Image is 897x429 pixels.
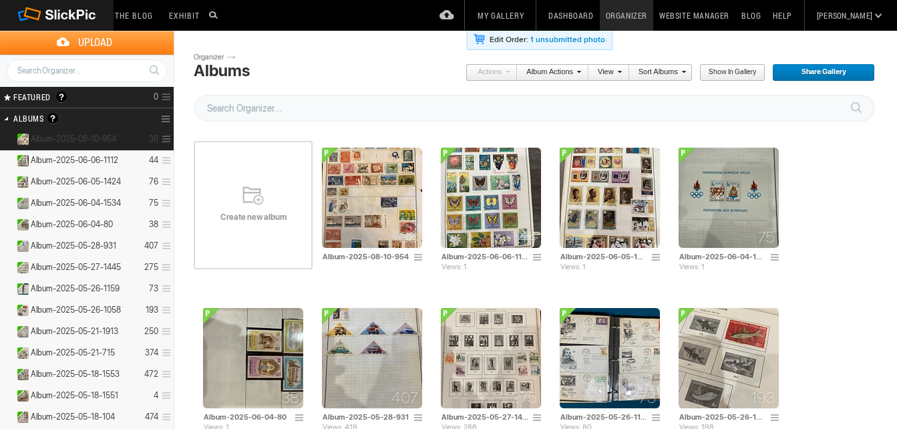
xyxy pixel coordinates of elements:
[11,262,29,273] ins: Public Album
[322,308,422,408] img: IMG_0548.webp
[11,176,29,188] ins: Public Album
[466,64,510,82] a: Actions
[679,308,779,408] img: IMG_9747.webp
[194,61,250,80] div: Albums
[11,134,29,145] ins: Public Album
[203,411,291,423] input: Album-2025-06-04-80
[441,263,467,271] span: Views: 1
[1,412,14,422] a: Expand
[31,326,118,337] span: Album-2025-05-21-1913
[11,326,29,337] ins: Public Album
[560,148,660,248] img: IMG_0937.webp
[31,155,118,166] span: Album-2025-06-06-1112
[11,305,29,316] ins: Public Album
[281,392,299,403] span: 38
[1,241,14,251] a: Expand
[441,251,529,263] input: Album-2025-06-06-1112
[31,134,116,144] span: Album-2025-08-10-954
[629,64,686,82] a: Sort Albums
[322,148,422,248] img: IMG_1666.webp
[11,347,29,359] ins: Public Album
[679,411,767,423] input: Album-2025-05-26-1058
[1,326,14,336] a: Expand
[560,308,660,408] img: IMG_9835.webp
[679,251,767,263] input: Album-2025-06-04-1534
[31,198,121,208] span: Album-2025-06-04-1534
[11,241,29,252] ins: Public Album
[322,251,410,263] input: Album-2025-08-10-954
[699,64,756,82] span: Show in Gallery
[9,92,51,102] span: FEATURED
[31,347,115,358] span: Album-2025-05-21-715
[31,412,115,422] span: Album-2025-05-18-104
[511,392,537,403] span: 275
[31,219,113,230] span: Album-2025-06-04-80
[11,412,29,423] ins: Public Album
[194,212,313,223] span: Create new album
[1,390,14,400] a: Expand
[1,283,14,293] a: Expand
[679,263,705,271] span: Views: 1
[31,283,120,294] span: Album-2025-05-26-1159
[203,308,303,408] img: IMG_0764.webp
[31,390,118,401] span: Album-2025-05-18-1551
[207,7,223,23] input: Search photos on SlickPic...
[517,64,581,82] a: Album Actions
[530,35,605,45] a: 1 unsubmitted photo
[441,308,541,408] img: IMG_0135.webp
[391,392,418,403] span: 407
[639,392,656,403] span: 73
[1,262,14,272] a: Expand
[31,176,121,187] span: Album-2025-06-05-1424
[441,148,541,248] img: IMG_0986.webp
[679,148,779,248] img: IMG_0839.webp
[1,198,14,208] a: Expand
[11,390,29,402] ins: Public Album
[1,176,14,186] a: Expand
[11,369,29,380] ins: Public Album
[7,59,167,82] input: Search Organizer...
[1,305,14,315] a: Expand
[31,241,116,251] span: Album-2025-05-28-931
[322,411,410,423] input: Album-2025-05-28-931
[639,232,656,243] span: 76
[142,59,166,82] a: Search
[31,369,120,380] span: Album-2025-05-18-1553
[1,219,14,229] a: Expand
[560,251,648,263] input: Album-2025-06-05-1424
[11,155,29,166] ins: Public Album
[1,347,14,357] a: Expand
[560,411,648,423] input: Album-2025-05-26-1159
[490,35,528,45] b: Edit Order:
[1,369,14,379] a: Expand
[560,263,586,271] span: Views: 1
[400,232,418,243] span: 38
[588,64,622,82] a: View
[772,64,866,82] span: Share Gallery
[11,198,29,209] ins: Public Album
[441,411,529,423] input: Album-2025-05-27-1445
[518,232,537,243] span: 44
[1,155,14,165] a: Expand
[31,262,121,273] span: Album-2025-05-27-1445
[11,283,29,295] ins: Public Album
[31,305,121,315] span: Album-2025-05-26-1058
[757,232,775,243] span: 75
[699,64,765,82] a: Show in Gallery
[13,108,126,129] h2: Albums
[194,95,874,122] input: Search Organizer...
[11,219,29,231] ins: Public Album
[751,392,775,403] span: 193
[1,134,14,144] a: Expand
[16,31,174,54] span: Upload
